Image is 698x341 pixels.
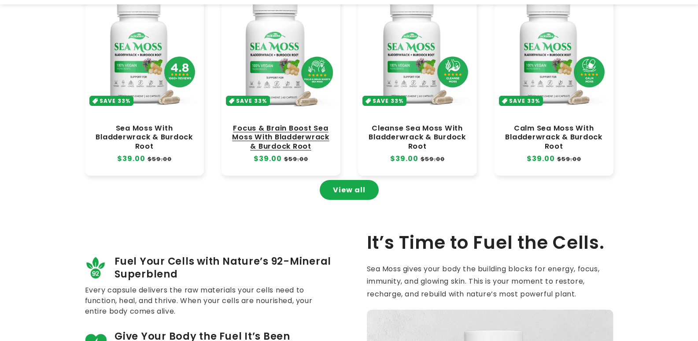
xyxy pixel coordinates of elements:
a: Calm Sea Moss With Bladderwrack & Burdock Root [503,124,605,150]
img: 92_minerals_0af21d8c-fe1a-43ec-98b6-8e1103ae452c.png [85,257,107,279]
span: Fuel Your Cells with Nature’s 92-Mineral Superblend [114,255,332,281]
a: Focus & Brain Boost Sea Moss With Bladderwrack & Burdock Root [230,124,332,150]
p: Every capsule delivers the raw materials your cells need to function, heal, and thrive. When your... [85,285,332,317]
a: Sea Moss With Bladderwrack & Burdock Root [94,124,195,150]
a: Cleanse Sea Moss With Bladderwrack & Burdock Root [367,124,468,150]
a: View all products in the Sea Moss Capsules collection [320,180,379,200]
p: Sea Moss gives your body the building blocks for energy, focus, immunity, and glowing skin. This ... [367,263,613,301]
h2: It’s Time to Fuel the Cells. [367,232,613,254]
